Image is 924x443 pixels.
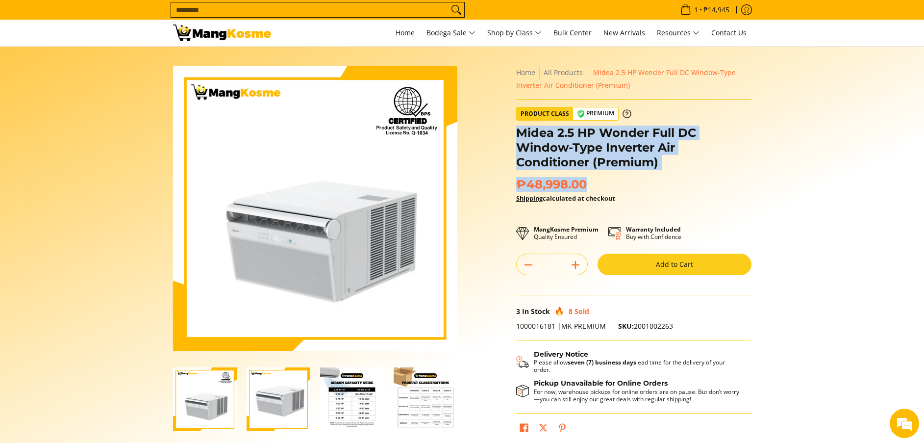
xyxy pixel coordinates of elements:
button: Add [564,257,587,273]
span: ₱14,945 [702,6,731,13]
span: New Arrivals [603,28,645,37]
span: In Stock [522,307,550,316]
a: Home [516,68,535,77]
a: Bulk Center [549,20,597,46]
strong: seven (7) business days [568,358,636,366]
a: Product Class Premium [516,107,631,121]
span: Home [396,28,415,37]
strong: Warranty Included [626,225,681,234]
span: Shop by Class [487,27,542,39]
span: Midea 2.5 HP Wonder Full DC Window-Type Inverter Air Conditioner (Premium) [516,68,736,90]
p: For now, warehouse pickups for online orders are on pause. But don’t worry—you can still enjoy ou... [534,388,742,403]
a: Bodega Sale [422,20,480,46]
span: 2001002263 [618,321,673,331]
span: Contact Us [711,28,747,37]
strong: calculated at checkout [516,194,615,203]
span: 1 [693,6,699,13]
strong: Delivery Notice [534,350,588,359]
span: SKU: [618,321,634,331]
span: Resources [657,27,699,39]
a: Home [391,20,420,46]
img: Midea 2.5 HP Wonder Full DC Window-Type Inverter Air Conditioner (Premium)-4 [394,367,457,431]
span: Premium [573,107,618,120]
span: • [677,4,732,15]
p: Please allow lead time for the delivery of your order. [534,359,742,373]
img: Midea Wonder 2.5 HP Window-Type Inverter Aircon l Mang Kosme [173,25,271,41]
strong: Pickup Unavailable for Online Orders [534,379,668,388]
a: All Products [544,68,583,77]
span: 3 [516,307,520,316]
button: Search [449,2,464,17]
a: Shop by Class [482,20,547,46]
span: Sold [574,307,589,316]
a: Contact Us [706,20,751,46]
span: 1000016181 |MK PREMIUM [516,321,606,331]
img: premium-badge-icon.webp [577,110,585,118]
img: Midea 2.5 HP Wonder Full DC Window-Type Inverter Air Conditioner (Premium)-1 [173,367,237,431]
img: Midea 2.5 HP Wonder Full DC Window-Type Inverter Air Conditioner (Premium) [173,66,457,351]
nav: Breadcrumbs [516,66,751,92]
a: New Arrivals [599,20,650,46]
a: Share on Facebook [517,421,531,438]
span: Bodega Sale [426,27,475,39]
a: Shipping [516,194,543,203]
a: Pin on Pinterest [555,421,569,438]
button: Shipping & Delivery [516,350,742,374]
span: Product Class [517,107,573,120]
a: Post on X [536,421,550,438]
span: Bulk Center [553,28,592,37]
span: 8 [569,307,573,316]
p: Buy with Confidence [626,226,681,240]
button: Add to Cart [598,254,751,275]
img: midea-wonder-2.5-hp-window-type-inverter-aircon-full-view-mang-kosme [247,367,310,431]
nav: Main Menu [281,20,751,46]
strong: MangKosme Premium [534,225,599,234]
button: Subtract [517,257,540,273]
img: Midea 2.5 HP Wonder Full DC Window-Type Inverter Air Conditioner (Premium)-3 [320,367,384,431]
a: Resources [652,20,704,46]
h1: Midea 2.5 HP Wonder Full DC Window-Type Inverter Air Conditioner (Premium) [516,126,751,170]
p: Quality Ensured [534,226,599,240]
span: ₱48,998.00 [516,177,587,192]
